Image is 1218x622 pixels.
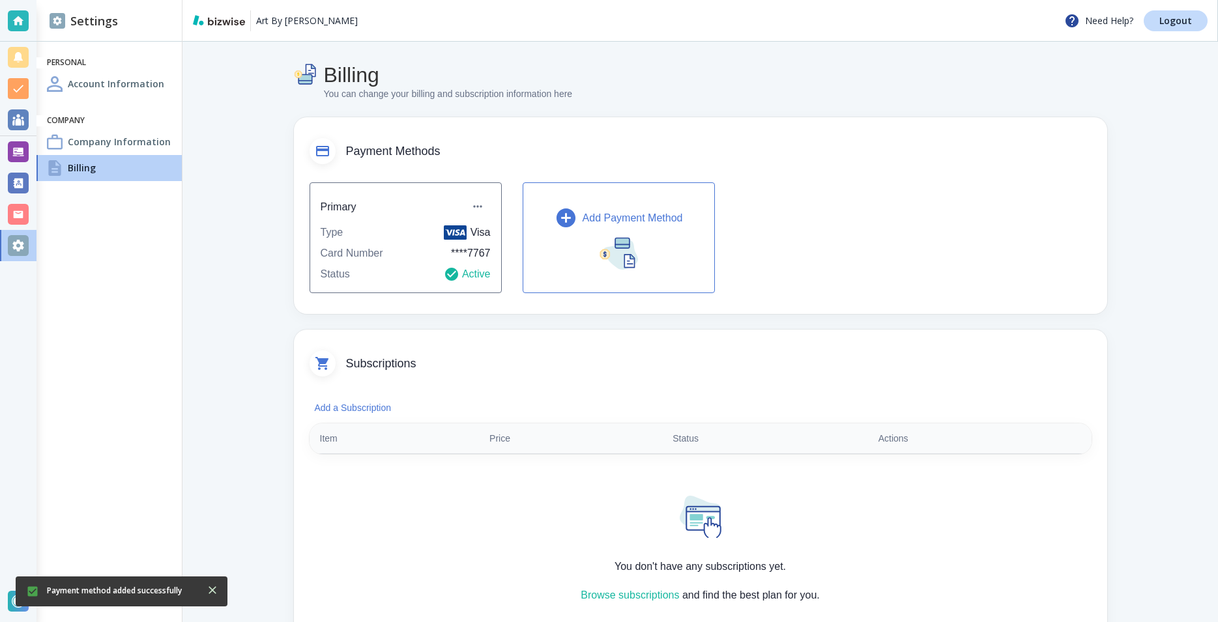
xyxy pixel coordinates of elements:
img: DashboardSidebarSettings.svg [50,13,65,29]
h4: Company Information [68,135,171,148]
a: Company InformationCompany Information [36,129,182,155]
h4: Billing [68,161,96,175]
p: Logout [1159,16,1192,25]
h6: Company [47,115,171,126]
h4: Account Information [68,77,164,91]
h6: Primary [321,199,356,215]
a: Account InformationAccount Information [36,71,182,97]
p: You don't have any subscriptions yet. [615,559,786,574]
img: bizwise [193,15,245,25]
th: Actions [868,423,1092,454]
a: Art By [PERSON_NAME] [256,10,358,31]
p: Payment method added successfully [47,586,182,597]
span: Subscriptions [346,357,1092,371]
a: Logout [1144,10,1208,31]
a: BillingBilling [36,155,182,181]
img: Billing [294,63,319,87]
h4: Billing [324,63,573,87]
p: Active [444,266,491,282]
span: Payment Methods [346,145,1092,159]
p: Card Number [321,246,383,261]
button: Add a Subscription [310,395,397,421]
img: No Subscriptions [680,496,721,538]
p: Type [321,225,343,240]
img: Visa [444,225,467,240]
p: Art By [PERSON_NAME] [256,14,358,27]
th: Price [479,423,662,454]
p: Visa [444,225,491,240]
p: You can change your billing and subscription information here [324,87,573,102]
p: Add Payment Method [583,210,683,226]
p: Need Help? [1064,13,1133,29]
h6: Personal [47,57,171,68]
button: Add Payment Method [523,182,715,293]
th: Status [662,423,867,454]
h2: Settings [50,12,118,30]
th: Item [310,423,480,454]
p: and find the best plan for you. [581,587,819,603]
p: Status [321,266,350,282]
a: Browse subscriptions [581,589,679,601]
button: Close [203,580,222,600]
